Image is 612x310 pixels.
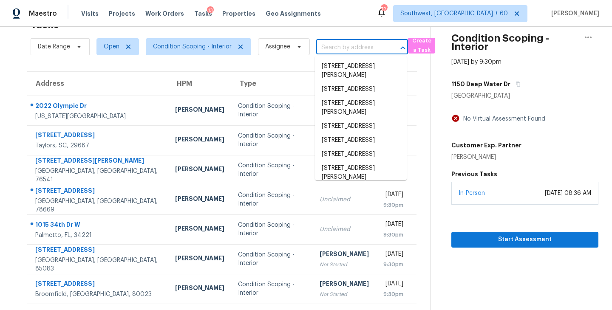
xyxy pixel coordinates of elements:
span: Work Orders [145,9,184,18]
div: [PERSON_NAME] [320,250,369,260]
div: [PERSON_NAME] [175,254,224,265]
div: [STREET_ADDRESS] [35,245,161,256]
div: 13 [207,6,214,15]
th: HPM [168,72,231,96]
li: [STREET_ADDRESS][PERSON_NAME] [315,161,407,184]
div: Condition Scoping - Interior [238,132,306,149]
div: [DATE] [382,220,403,231]
button: Create a Task [408,38,435,54]
div: [PERSON_NAME] [451,153,521,161]
div: Unclaimed [320,225,369,234]
div: [GEOGRAPHIC_DATA], [GEOGRAPHIC_DATA], 78669 [35,197,161,214]
li: [STREET_ADDRESS][PERSON_NAME] [315,59,407,82]
span: Open [104,42,119,51]
div: [DATE] 08:36 AM [545,189,591,197]
div: [US_STATE][GEOGRAPHIC_DATA] [35,112,161,121]
h2: Condition Scoping - Interior [451,34,578,51]
div: [PERSON_NAME] [175,224,224,235]
div: 724 [381,5,387,14]
div: Taylors, SC, 29687 [35,141,161,150]
div: [GEOGRAPHIC_DATA], [GEOGRAPHIC_DATA], 76541 [35,167,161,184]
span: Maestro [29,9,57,18]
div: 2022 Olympic Dr [35,101,161,112]
span: Tasks [194,11,212,17]
a: In-Person [459,190,485,196]
div: Unclaimed [320,195,369,204]
th: Address [27,72,168,96]
div: [STREET_ADDRESS] [35,279,161,290]
div: [PERSON_NAME] [175,105,224,116]
div: 1015 34th Dr W [35,220,161,231]
span: Assignee [265,42,290,51]
button: Copy Address [510,76,522,92]
div: Condition Scoping - Interior [238,280,306,297]
li: [STREET_ADDRESS] [315,147,407,161]
div: [PERSON_NAME] [175,284,224,294]
div: Not Started [320,260,369,269]
div: [DATE] by 9:30pm [451,58,501,66]
th: Type [231,72,313,96]
li: [STREET_ADDRESS] [315,82,407,96]
div: Palmetto, FL, 34221 [35,231,161,240]
div: Condition Scoping - Interior [238,191,306,208]
div: [STREET_ADDRESS] [35,186,161,197]
div: Condition Scoping - Interior [238,221,306,238]
span: Projects [109,9,135,18]
div: 9:30pm [382,231,403,239]
h2: Tasks [31,20,59,29]
div: [DATE] [382,190,403,201]
div: [DATE] [382,250,403,260]
div: Condition Scoping - Interior [238,161,306,178]
div: Broomfield, [GEOGRAPHIC_DATA], 80023 [35,290,161,299]
h5: Previous Tasks [451,170,598,178]
li: [STREET_ADDRESS][PERSON_NAME] [315,96,407,119]
div: [PERSON_NAME] [175,165,224,175]
button: Start Assessment [451,232,598,248]
input: Search by address [316,41,384,54]
li: [STREET_ADDRESS] [315,133,407,147]
span: Southwest, [GEOGRAPHIC_DATA] + 60 [400,9,508,18]
div: [GEOGRAPHIC_DATA] [451,92,598,100]
span: Properties [222,9,255,18]
span: Geo Assignments [266,9,321,18]
span: [PERSON_NAME] [548,9,599,18]
span: Create a Task [412,36,431,56]
div: [PERSON_NAME] [320,279,369,290]
div: [GEOGRAPHIC_DATA], [GEOGRAPHIC_DATA], 85083 [35,256,161,273]
span: Start Assessment [458,234,592,245]
img: Artifact Not Present Icon [451,114,460,123]
div: Not Started [320,290,369,299]
div: [PERSON_NAME] [175,194,224,205]
div: 9:30pm [382,201,403,209]
li: [STREET_ADDRESS] [315,119,407,133]
span: Condition Scoping - Interior [153,42,232,51]
div: No Virtual Assessment Found [460,115,545,123]
div: Condition Scoping - Interior [238,251,306,268]
div: [PERSON_NAME] [175,135,224,146]
div: 9:30pm [382,290,403,299]
div: [DATE] [382,279,403,290]
th: Assignee [313,72,376,96]
div: [STREET_ADDRESS][PERSON_NAME] [35,156,161,167]
span: Visits [81,9,99,18]
button: Close [397,42,409,54]
div: 9:30pm [382,260,403,269]
div: [STREET_ADDRESS] [35,131,161,141]
h5: 1150 Deep Water Dr [451,80,510,88]
h5: Customer Exp. Partner [451,141,521,149]
span: Date Range [38,42,70,51]
div: Condition Scoping - Interior [238,102,306,119]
